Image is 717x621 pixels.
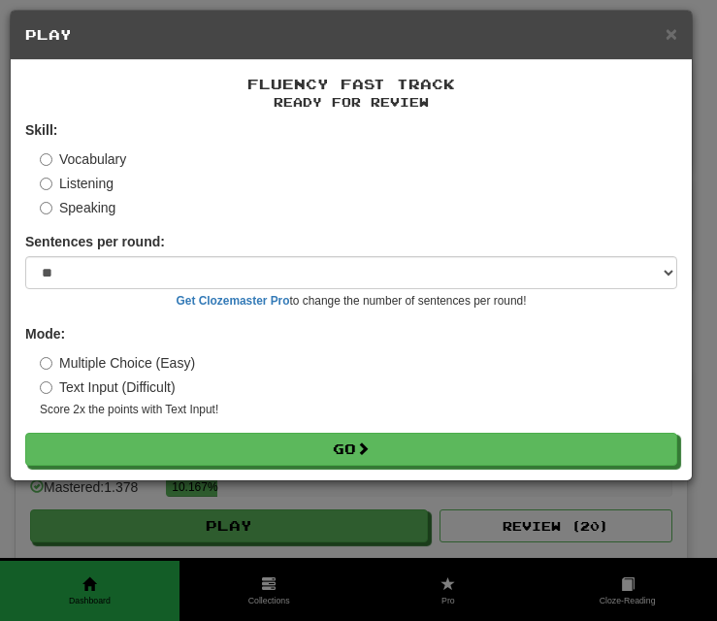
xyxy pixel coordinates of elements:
input: Vocabulary [40,153,52,166]
input: Listening [40,178,52,190]
button: Close [666,23,677,44]
strong: Skill: [25,122,57,138]
strong: Mode: [25,326,65,342]
small: to change the number of sentences per round! [25,293,677,310]
label: Vocabulary [40,149,126,169]
small: Ready for Review [25,94,677,111]
a: Get Clozemaster Pro [177,294,290,308]
label: Text Input (Difficult) [40,377,176,397]
input: Speaking [40,202,52,214]
h5: Play [25,25,677,45]
button: Go [25,433,677,466]
label: Sentences per round: [25,232,165,251]
input: Multiple Choice (Easy) [40,357,52,370]
label: Multiple Choice (Easy) [40,353,195,373]
label: Speaking [40,198,115,217]
label: Listening [40,174,114,193]
span: × [666,22,677,45]
span: Fluency Fast Track [247,76,455,92]
input: Text Input (Difficult) [40,381,52,394]
small: Score 2x the points with Text Input ! [40,402,677,418]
